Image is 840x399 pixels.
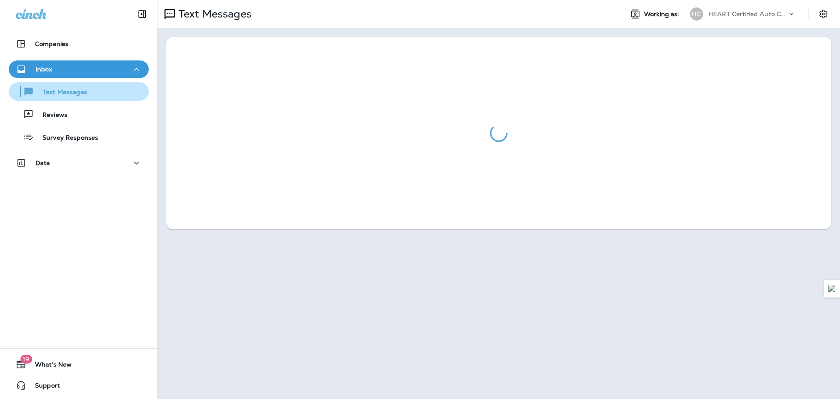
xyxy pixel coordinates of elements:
p: Inbox [35,66,52,73]
span: Working as: [644,11,681,18]
div: HC [690,7,703,21]
button: Text Messages [9,82,149,101]
button: Survey Responses [9,128,149,146]
button: Support [9,377,149,394]
span: Support [26,382,60,392]
p: Text Messages [34,88,87,97]
p: Reviews [34,111,67,120]
button: Reviews [9,105,149,124]
button: Companies [9,35,149,53]
button: Inbox [9,60,149,78]
p: Survey Responses [34,134,98,142]
img: Detect Auto [828,285,836,293]
button: 19What's New [9,356,149,373]
p: HEART Certified Auto Care [708,11,787,18]
button: Data [9,154,149,172]
button: Settings [815,6,831,22]
span: What's New [26,361,72,371]
button: Collapse Sidebar [130,5,154,23]
p: Data [35,159,50,166]
p: Text Messages [175,7,252,21]
p: Companies [35,40,68,47]
span: 19 [20,355,32,364]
